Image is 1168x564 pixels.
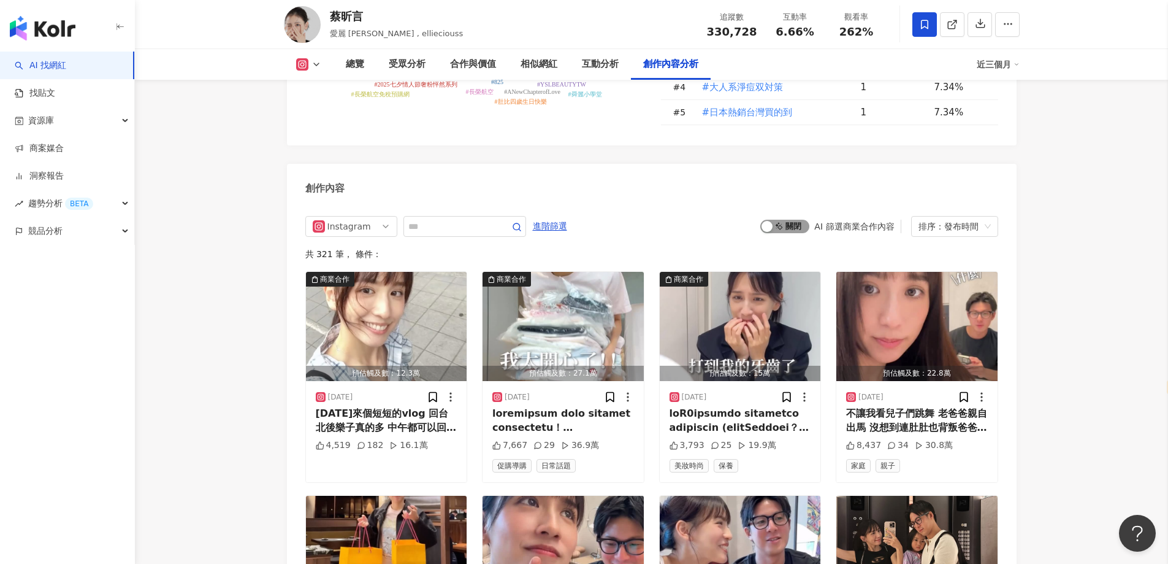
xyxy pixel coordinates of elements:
button: 商業合作預估觸及數：12.3萬 [306,272,467,381]
div: 25 [711,439,732,452]
div: 1 [861,106,925,119]
div: 商業合作 [320,273,349,285]
button: #日本熱銷台灣買的到 [701,100,793,125]
img: post-image [660,272,821,381]
div: 30.8萬 [915,439,953,452]
span: 6.66% [776,26,814,38]
div: 36.9萬 [561,439,599,452]
div: 創作內容分析 [643,57,698,72]
tspan: #825 [491,79,503,85]
div: 共 321 筆 ， 條件： [305,249,998,259]
span: 262% [839,26,874,38]
span: 日常話題 [536,459,576,473]
img: post-image [836,272,998,381]
span: 美妝時尚 [670,459,709,473]
div: 預估觸及數：22.8萬 [836,366,998,381]
tspan: #舜麗小學堂 [568,91,601,98]
div: 預估觸及數：15萬 [660,366,821,381]
img: post-image [306,272,467,381]
span: #大人系淨痘双対策 [702,80,784,94]
tspan: #2025七夕情人節奢粉怦然系列 [374,81,457,88]
img: logo [10,16,75,41]
div: loR0ipsumdo sitametco adipiscin (elitSeddoei？) temporinc utlabor(etdolore) magnaaliqu enimadmin v... [670,407,811,435]
a: searchAI 找網紅 [15,60,66,72]
span: 家庭 [846,459,871,473]
div: 追蹤數 [707,11,757,23]
iframe: Help Scout Beacon - Open [1119,515,1156,552]
div: 商業合作 [497,273,526,285]
a: 商案媒合 [15,142,64,155]
div: [DATE] [505,392,530,403]
tspan: #長榮航空免稅預購網 [351,91,409,98]
div: 182 [357,439,384,452]
div: loremipsum dolo sitamet consectetu！ adipiscingelitsed doei temporincididu uTlaboReetdolorem aliqu... [492,407,634,435]
img: post-image [483,272,644,381]
div: [DATE] [682,392,707,403]
div: 8,437 [846,439,881,452]
span: 競品分析 [28,217,63,245]
div: 近三個月 [977,55,1020,74]
div: 互動率 [772,11,819,23]
button: 商業合作預估觸及數：15萬 [660,272,821,381]
tspan: #YSLBEAUTYTW [537,81,587,88]
div: 3,793 [670,439,704,452]
div: [DATE] [328,392,353,403]
div: 創作內容 [305,182,345,195]
button: 商業合作預估觸及數：27.1萬 [483,272,644,381]
div: 4,519 [316,439,351,452]
div: 7.34% [934,80,986,94]
div: 19.9萬 [738,439,776,452]
div: [DATE] [858,392,884,403]
div: # 5 [673,106,692,119]
span: 親子 [876,459,900,473]
div: 合作與價值 [450,57,496,72]
tspan: #長榮航空 [465,88,493,95]
a: 找貼文 [15,87,55,99]
div: 排序：發布時間 [918,217,980,236]
button: #大人系淨痘双対策 [701,75,784,99]
div: 34 [887,439,909,452]
div: 受眾分析 [389,57,426,72]
div: 觀看率 [833,11,880,23]
div: 商業合作 [674,273,703,285]
tspan: #肚比四歲生日快樂 [494,98,546,105]
div: # 4 [673,80,692,94]
div: 預估觸及數：12.3萬 [306,366,467,381]
div: [DATE]來個短短的vlog 回台北後樂子真的多 中午都可以回家或跟朋友吃飯 流行時髦可愛的，滿街都是！ 最最最重要的是～ 可以跟老公一起去上班 韓國很紅的DUNOTAENG 最近跟AIR S... [316,407,457,435]
a: 洞察報告 [15,170,64,182]
tspan: #ANewChapterofLove [504,88,560,95]
td: 7.34% [925,75,998,100]
td: #日本熱銷台灣買的到 [692,100,851,125]
span: 進階篩選 [533,217,567,236]
div: 不讓我看兒子們跳舞 老爸爸親自出馬 沒想到連肚肚也背叛爸爸XD [846,407,988,435]
div: 7.34% [934,106,986,119]
div: 16.1萬 [389,439,427,452]
span: #日本熱銷台灣買的到 [702,106,793,119]
span: 愛麗 [PERSON_NAME] , ellieciouss [330,29,464,38]
button: 預估觸及數：22.8萬 [836,272,998,381]
div: 蔡昕言 [330,9,464,24]
div: 預估觸及數：27.1萬 [483,366,644,381]
button: 進階篩選 [532,216,568,236]
span: rise [15,199,23,208]
div: 29 [533,439,555,452]
img: KOL Avatar [284,6,321,43]
div: AI 篩選商業合作內容 [814,222,894,231]
div: 1 [861,80,925,94]
div: Instagram [327,217,367,236]
td: #大人系淨痘双対策 [692,75,851,100]
div: 互動分析 [582,57,619,72]
div: 相似網紅 [521,57,557,72]
span: 資源庫 [28,107,54,134]
td: 7.34% [925,100,998,125]
span: 保養 [714,459,738,473]
span: 促購導購 [492,459,532,473]
span: 330,728 [707,25,757,38]
span: 趨勢分析 [28,190,93,217]
div: BETA [65,198,93,210]
div: 7,667 [492,439,527,452]
div: 總覽 [346,57,364,72]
